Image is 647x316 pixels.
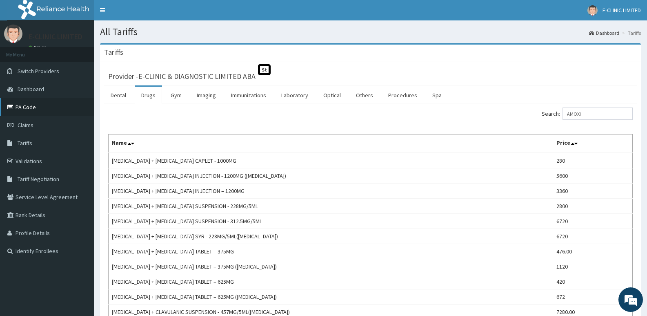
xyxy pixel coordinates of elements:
[135,87,162,104] a: Drugs
[164,87,188,104] a: Gym
[18,67,59,75] span: Switch Providers
[553,199,633,214] td: 2800
[109,214,553,229] td: [MEDICAL_DATA] + [MEDICAL_DATA] SUSPENSION - 312.5MG/5ML
[553,289,633,305] td: 672
[109,134,553,153] th: Name
[108,73,256,80] h3: Provider - E-CLINIC & DIAGNOSTIC LIMITED ABA
[134,4,153,24] div: Minimize live chat window
[100,27,641,37] h1: All Tariffs
[553,259,633,274] td: 1120
[109,229,553,244] td: [MEDICAL_DATA] + [MEDICAL_DATA] SYR - 228MG/5ML([MEDICAL_DATA])
[18,121,33,129] span: Claims
[317,87,347,104] a: Optical
[109,153,553,168] td: [MEDICAL_DATA] + [MEDICAL_DATA] CAPLET - 1000MG
[382,87,424,104] a: Procedures
[225,87,273,104] a: Immunizations
[553,229,633,244] td: 6720
[29,45,48,50] a: Online
[190,87,222,104] a: Imaging
[18,139,32,147] span: Tariffs
[553,214,633,229] td: 6720
[275,87,315,104] a: Laboratory
[258,64,271,75] span: St
[109,289,553,305] td: [MEDICAL_DATA] + [MEDICAL_DATA] TABLET – 625MG ([MEDICAL_DATA])
[603,7,641,14] span: E-CLINIC LIMITED
[553,134,633,153] th: Price
[620,29,641,36] li: Tariffs
[104,49,123,56] h3: Tariffs
[18,175,59,183] span: Tariff Negotiation
[109,274,553,289] td: [MEDICAL_DATA] + [MEDICAL_DATA] TABLET – 625MG
[109,184,553,199] td: [MEDICAL_DATA] + [MEDICAL_DATA] INJECTION – 1200MG
[553,153,633,168] td: 280
[18,85,44,93] span: Dashboard
[587,5,598,16] img: User Image
[47,103,113,186] span: We're online!
[553,168,633,184] td: 5600
[4,223,156,252] textarea: Type your message and hit 'Enter'
[15,41,33,61] img: d_794563401_company_1708531726252_794563401
[553,274,633,289] td: 420
[42,46,137,56] div: Chat with us now
[109,259,553,274] td: [MEDICAL_DATA] + [MEDICAL_DATA] TABLET – 375MG ([MEDICAL_DATA])
[589,29,619,36] a: Dashboard
[109,244,553,259] td: [MEDICAL_DATA] + [MEDICAL_DATA] TABLET – 375MG
[542,108,633,120] label: Search:
[104,87,133,104] a: Dental
[426,87,448,104] a: Spa
[109,168,553,184] td: [MEDICAL_DATA] + [MEDICAL_DATA] INJECTION - 1200MG ([MEDICAL_DATA])
[553,184,633,199] td: 3360
[349,87,380,104] a: Others
[109,199,553,214] td: [MEDICAL_DATA] + [MEDICAL_DATA] SUSPENSION - 228MG/5ML
[563,108,633,120] input: Search:
[553,244,633,259] td: 476.00
[4,25,22,43] img: User Image
[29,33,82,40] p: E-CLINIC LIMITED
